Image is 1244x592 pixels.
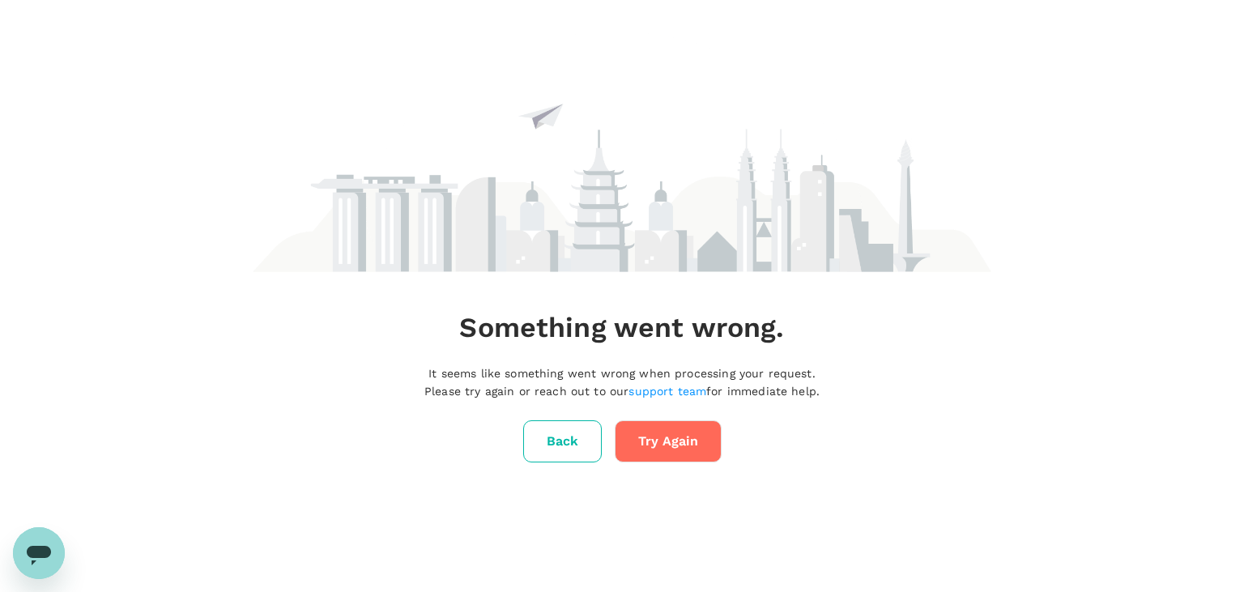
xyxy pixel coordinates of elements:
button: Back [523,420,602,462]
p: It seems like something went wrong when processing your request. Please try again or reach out to... [424,364,820,401]
h4: Something went wrong. [459,311,784,345]
a: support team [628,385,706,398]
iframe: Button to launch messaging window [13,527,65,579]
button: Try Again [615,420,722,462]
img: maintenance [253,32,991,271]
